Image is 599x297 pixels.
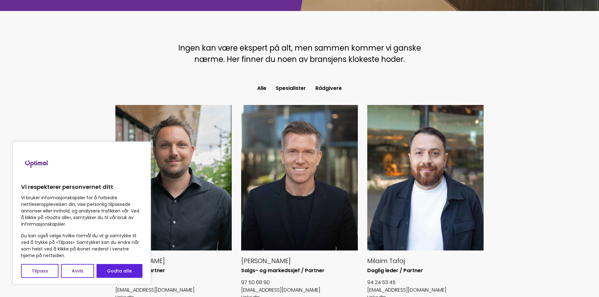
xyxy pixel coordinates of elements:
a: [EMAIL_ADDRESS][DOMAIN_NAME] [115,286,195,294]
button: Avvis [61,264,94,278]
h6: Salgs- og markedssjef / Partner [241,267,358,274]
span: Ingen kan være ekspert på alt, men sammen kommer vi ganske nærme. Her finner du noen av bransjens... [178,43,421,64]
div: Vi respekterer personvernet ditt [13,141,151,284]
a: [EMAIL_ADDRESS][DOMAIN_NAME] [367,286,446,294]
button: Alle [252,83,271,94]
p: Vi respekterer personvernet ditt [21,183,142,191]
button: Rådgivere [311,83,347,94]
h5: [PERSON_NAME] [241,257,358,265]
h5: [PERSON_NAME] [115,257,232,265]
button: Godta alle [97,264,142,278]
a: [EMAIL_ADDRESS][DOMAIN_NAME] [241,286,320,294]
h5: Milaim Tafaj [367,257,484,265]
p: Du kan også velge hvilke formål du vil gi samtykke til ved å trykke på «Tilpass». Samtykket kan d... [21,233,142,259]
p: Vi bruker informasjonskapsler for å forbedre nettleseropplevelsen din, vise personlig tilpassede ... [21,195,142,228]
button: Spesialister [271,83,311,94]
img: Brand logo [21,148,53,179]
h6: Byråleder / Partner [115,267,232,274]
button: Tilpass [21,264,58,278]
h6: Daglig leder / Partner [367,267,484,274]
